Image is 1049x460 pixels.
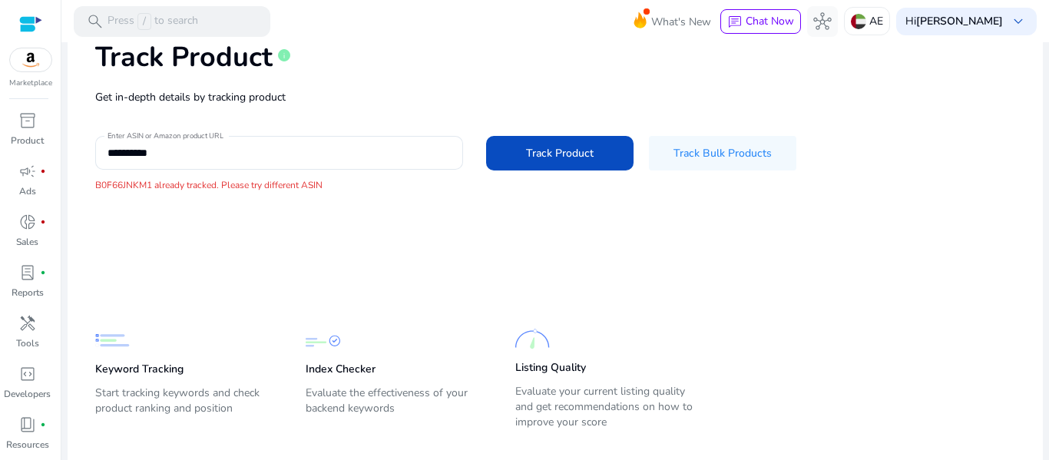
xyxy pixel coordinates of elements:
[95,386,275,429] p: Start tracking keywords and check product ranking and position
[95,41,273,74] h1: Track Product
[746,14,794,28] span: Chat Now
[11,134,44,147] p: Product
[95,323,130,358] img: Keyword Tracking
[727,15,743,30] span: chat
[6,438,49,452] p: Resources
[486,136,634,170] button: Track Product
[95,362,184,377] p: Keyword Tracking
[526,145,594,161] span: Track Product
[40,168,46,174] span: fiber_manual_record
[16,336,39,350] p: Tools
[137,13,151,30] span: /
[40,219,46,225] span: fiber_manual_record
[673,145,772,161] span: Track Bulk Products
[86,12,104,31] span: search
[306,362,376,377] p: Index Checker
[18,314,37,333] span: handyman
[916,14,1003,28] b: [PERSON_NAME]
[18,415,37,434] span: book_4
[108,131,223,141] mat-label: Enter ASIN or Amazon product URL
[18,365,37,383] span: code_blocks
[18,213,37,231] span: donut_small
[95,178,1015,192] p: B0F66JNKM1 already tracked. Please try different ASIN
[9,78,52,89] p: Marketplace
[306,323,340,358] img: Index Checker
[1009,12,1027,31] span: keyboard_arrow_down
[515,322,550,356] img: Listing Quality
[95,89,1015,105] p: Get in-depth details by tracking product
[276,48,292,63] span: info
[108,13,198,30] p: Press to search
[40,270,46,276] span: fiber_manual_record
[515,360,586,376] p: Listing Quality
[807,6,838,37] button: hub
[720,9,801,34] button: chatChat Now
[869,8,883,35] p: AE
[18,263,37,282] span: lab_profile
[19,184,36,198] p: Ads
[651,8,711,35] span: What's New
[306,386,485,429] p: Evaluate the effectiveness of your backend keywords
[851,14,866,29] img: ae.svg
[813,12,832,31] span: hub
[12,286,44,299] p: Reports
[4,387,51,401] p: Developers
[18,162,37,180] span: campaign
[10,48,51,71] img: amazon.svg
[40,422,46,428] span: fiber_manual_record
[905,16,1003,27] p: Hi
[18,111,37,130] span: inventory_2
[649,136,796,170] button: Track Bulk Products
[16,235,38,249] p: Sales
[515,384,695,430] p: Evaluate your current listing quality and get recommendations on how to improve your score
